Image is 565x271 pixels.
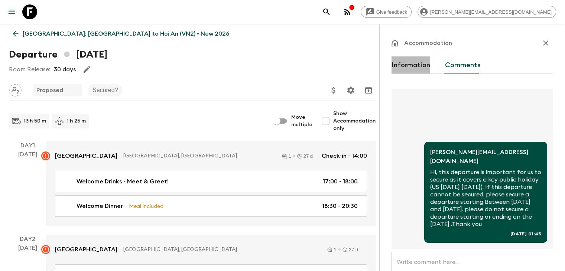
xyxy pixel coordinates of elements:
p: [GEOGRAPHIC_DATA] [55,245,117,254]
p: Accommodation [404,39,452,48]
p: Day 2 [9,235,46,244]
div: 27 d [297,154,313,159]
div: [DATE] [18,150,37,226]
button: search adventures [319,4,334,19]
p: 17:00 - 18:00 [323,177,358,186]
p: [GEOGRAPHIC_DATA], [GEOGRAPHIC_DATA] [123,246,318,253]
span: Move multiple [291,114,312,128]
a: [GEOGRAPHIC_DATA][GEOGRAPHIC_DATA], [GEOGRAPHIC_DATA]127 dCheck-in - 14:00 [46,141,376,171]
button: Comments [445,56,481,74]
p: Secured? [92,86,118,95]
span: Show Accommodation only [333,110,376,132]
div: [PERSON_NAME][EMAIL_ADDRESS][DOMAIN_NAME] [418,6,556,18]
div: 1 [282,154,291,159]
a: [GEOGRAPHIC_DATA][GEOGRAPHIC_DATA], [GEOGRAPHIC_DATA]127 d [46,235,376,264]
div: Secured? [88,84,123,96]
p: 13 h 50 m [24,117,46,125]
p: Day 1 [9,141,46,150]
p: Welcome Drinks - Meet & Greet! [77,177,169,186]
p: Proposed [36,86,63,95]
div: 1 [327,247,336,252]
a: Give feedback [361,6,412,18]
p: Hi, this departure is important for us to secure as it covers a key public holiday (US [DATE] [DA... [430,169,541,228]
span: Assign pack leader [9,86,22,92]
button: Archive (Completed, Cancelled or Unsynced Departures only) [361,83,376,98]
p: [GEOGRAPHIC_DATA]: [GEOGRAPHIC_DATA] to Hoi An (VN2) • New 2026 [23,29,229,38]
button: Update Price, Early Bird Discount and Costs [326,83,341,98]
button: Information [392,56,430,74]
p: [PERSON_NAME][EMAIL_ADDRESS][DOMAIN_NAME] [430,148,541,166]
p: Meal Included [129,202,163,210]
a: Welcome DinnerMeal Included18:30 - 20:30 [55,195,367,217]
p: Room Release: [9,65,50,74]
p: [GEOGRAPHIC_DATA], [GEOGRAPHIC_DATA] [123,152,273,160]
h1: Departure [DATE] [9,47,107,62]
span: [DATE] 01:45 [510,231,541,237]
p: Check-in - 14:00 [322,151,367,160]
span: [PERSON_NAME][EMAIL_ADDRESS][DOMAIN_NAME] [426,9,556,15]
button: menu [4,4,19,19]
p: 18:30 - 20:30 [322,202,358,210]
p: [GEOGRAPHIC_DATA] [55,151,117,160]
a: [GEOGRAPHIC_DATA]: [GEOGRAPHIC_DATA] to Hoi An (VN2) • New 2026 [9,26,233,41]
a: Welcome Drinks - Meet & Greet!17:00 - 18:00 [55,171,367,192]
p: 30 days [54,65,76,74]
p: Welcome Dinner [77,202,123,210]
span: Give feedback [372,9,411,15]
div: 27 d [342,247,358,252]
button: Settings [343,83,358,98]
p: 1 h 25 m [67,117,86,125]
